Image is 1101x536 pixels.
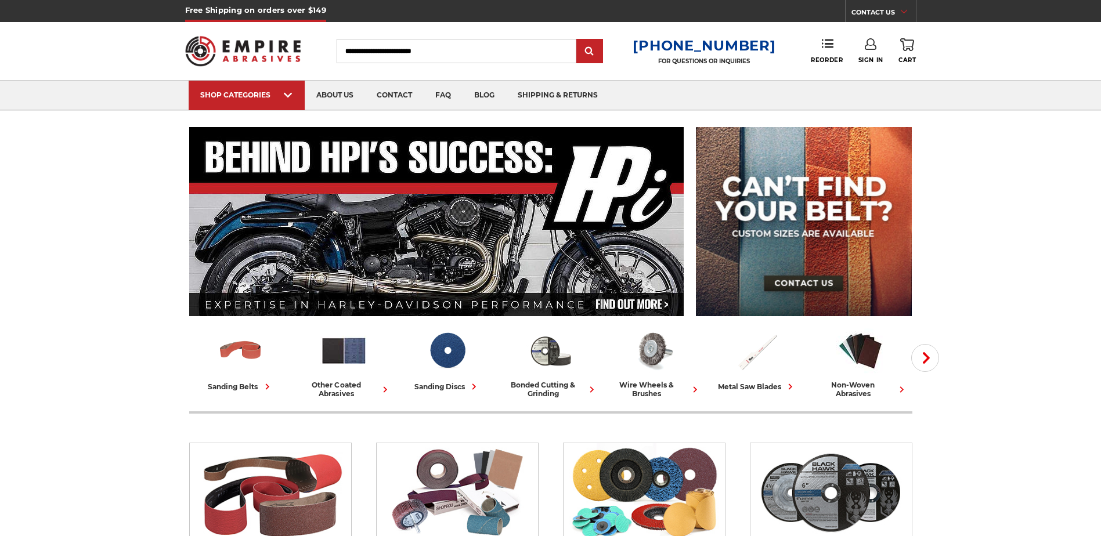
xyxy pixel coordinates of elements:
[297,327,391,398] a: other coated abrasives
[607,327,701,398] a: wire wheels & brushes
[733,327,781,375] img: Metal Saw Blades
[504,381,598,398] div: bonded cutting & grinding
[607,381,701,398] div: wire wheels & brushes
[696,127,912,316] img: promo banner for custom belts.
[718,381,796,393] div: metal saw blades
[424,81,463,110] a: faq
[200,90,293,99] div: SHOP CATEGORIES
[898,38,916,64] a: Cart
[297,381,391,398] div: other coated abrasives
[216,327,265,375] img: Sanding Belts
[504,327,598,398] a: bonded cutting & grinding
[710,327,804,393] a: metal saw blades
[423,327,471,375] img: Sanding Discs
[185,28,301,74] img: Empire Abrasives
[633,57,775,65] p: FOR QUESTIONS OR INQUIRIES
[811,56,843,64] span: Reorder
[814,327,908,398] a: non-woven abrasives
[414,381,480,393] div: sanding discs
[208,381,273,393] div: sanding belts
[911,344,939,372] button: Next
[851,6,916,22] a: CONTACT US
[463,81,506,110] a: blog
[858,56,883,64] span: Sign In
[189,127,684,316] img: Banner for an interview featuring Horsepower Inc who makes Harley performance upgrades featured o...
[898,56,916,64] span: Cart
[526,327,575,375] img: Bonded Cutting & Grinding
[506,81,609,110] a: shipping & returns
[836,327,885,375] img: Non-woven Abrasives
[633,37,775,54] a: [PHONE_NUMBER]
[305,81,365,110] a: about us
[811,38,843,63] a: Reorder
[578,40,601,63] input: Submit
[194,327,288,393] a: sanding belts
[320,327,368,375] img: Other Coated Abrasives
[365,81,424,110] a: contact
[400,327,494,393] a: sanding discs
[814,381,908,398] div: non-woven abrasives
[630,327,678,375] img: Wire Wheels & Brushes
